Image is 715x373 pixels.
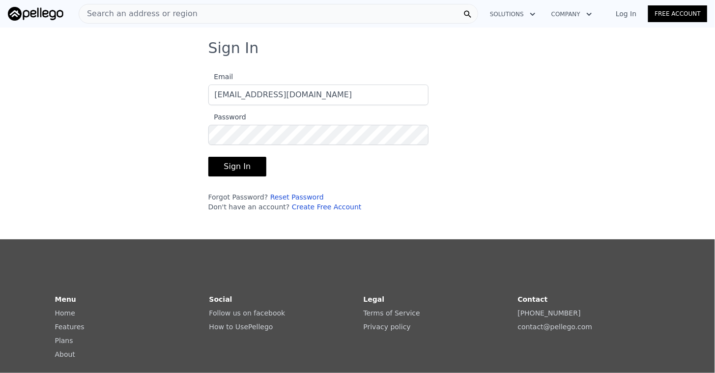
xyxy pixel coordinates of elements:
button: Sign In [208,157,267,176]
strong: Menu [55,295,76,303]
a: Plans [55,337,73,344]
a: contact@pellego.com [518,323,593,331]
strong: Legal [364,295,385,303]
span: Search an address or region [79,8,198,20]
a: Features [55,323,85,331]
img: Pellego [8,7,63,21]
a: Log In [604,9,648,19]
a: Home [55,309,75,317]
span: Email [208,73,233,81]
strong: Social [209,295,232,303]
div: Forgot Password? Don't have an account? [208,192,429,212]
a: Free Account [648,5,707,22]
a: About [55,350,75,358]
a: Reset Password [270,193,324,201]
a: How to UsePellego [209,323,273,331]
a: Create Free Account [292,203,362,211]
a: Privacy policy [364,323,411,331]
input: Password [208,125,429,145]
button: Company [543,5,600,23]
button: Solutions [482,5,543,23]
a: [PHONE_NUMBER] [518,309,581,317]
strong: Contact [518,295,548,303]
span: Password [208,113,246,121]
a: Terms of Service [364,309,420,317]
input: Email [208,85,429,105]
a: Follow us on facebook [209,309,286,317]
h3: Sign In [208,39,507,57]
